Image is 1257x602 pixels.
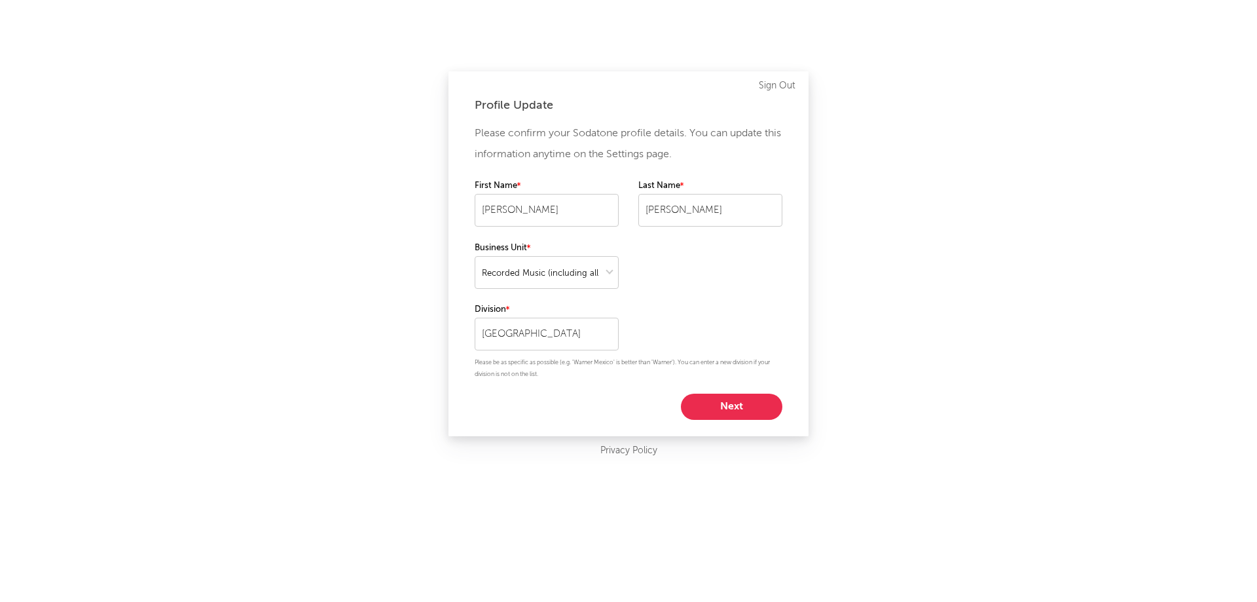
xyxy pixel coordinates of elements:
label: Business Unit [475,240,619,256]
label: Last Name [638,178,782,194]
input: Your last name [638,194,782,227]
input: Your division [475,318,619,350]
a: Privacy Policy [600,443,657,459]
label: Division [475,302,619,318]
p: Please confirm your Sodatone profile details. You can update this information anytime on the Sett... [475,123,782,165]
a: Sign Out [759,78,795,94]
p: Please be as specific as possible (e.g. 'Warner Mexico' is better than 'Warner'). You can enter a... [475,357,782,381]
div: Profile Update [475,98,782,113]
input: Your first name [475,194,619,227]
button: Next [681,394,782,420]
label: First Name [475,178,619,194]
